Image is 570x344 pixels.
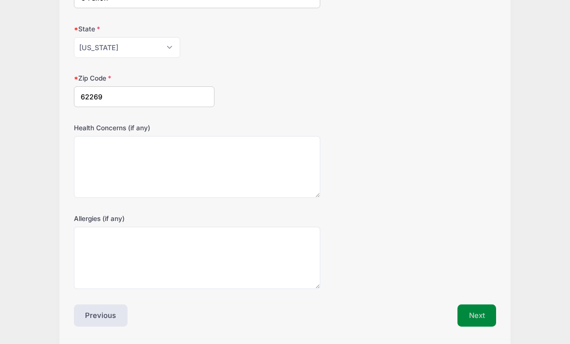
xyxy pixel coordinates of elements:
button: Previous [74,304,128,327]
label: State [74,24,215,34]
input: xxxxx [74,86,215,107]
label: Allergies (if any) [74,214,215,223]
button: Next [457,304,497,327]
label: Zip Code [74,73,215,83]
label: Health Concerns (if any) [74,123,215,133]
